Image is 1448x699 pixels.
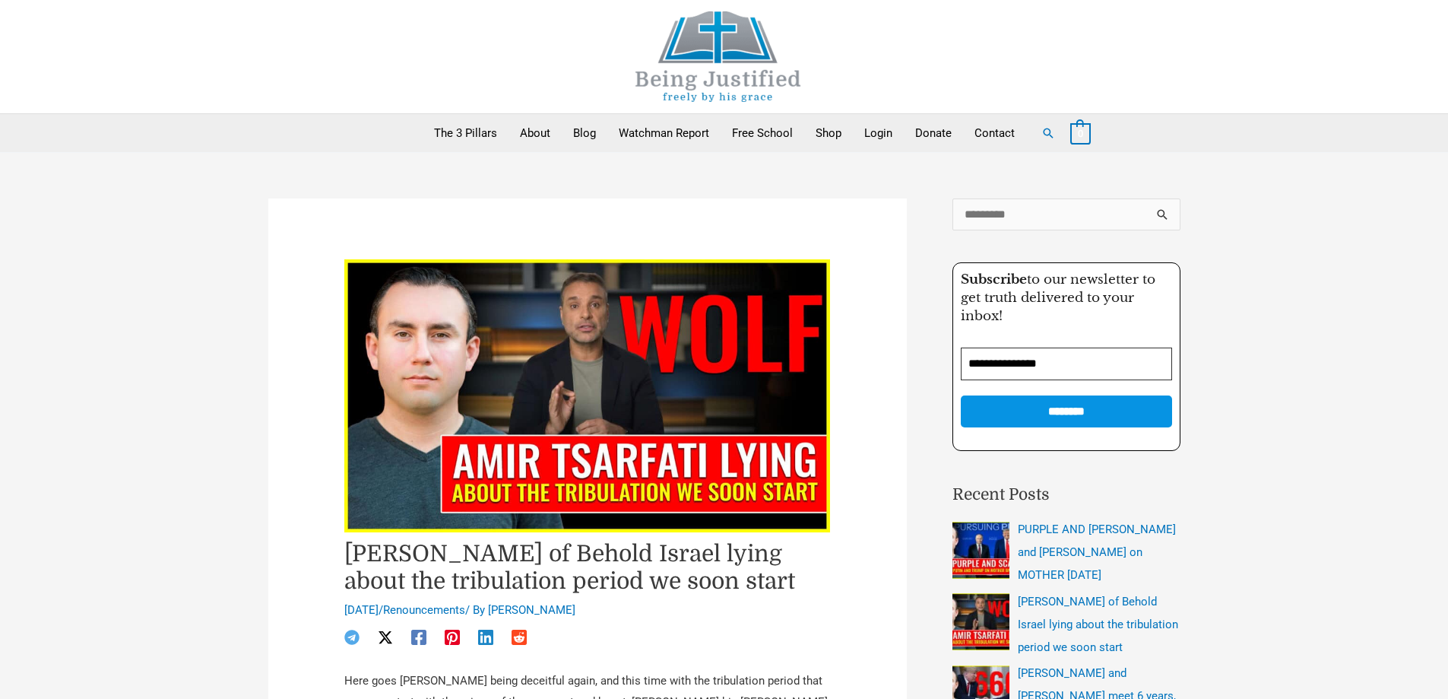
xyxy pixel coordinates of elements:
a: [PERSON_NAME] [488,603,575,617]
nav: Primary Site Navigation [423,114,1026,152]
a: Donate [904,114,963,152]
img: Being Justified [604,11,832,102]
a: [PERSON_NAME] of Behold Israel lying about the tribulation period we soon start [1018,595,1178,654]
strong: Subscribe [961,272,1027,288]
a: Watchman Report [607,114,721,152]
a: Pinterest [445,630,460,645]
span: 0 [1078,128,1083,139]
a: View Shopping Cart, empty [1070,126,1091,140]
a: Shop [804,114,853,152]
a: Twitter / X [378,630,393,645]
a: PURPLE AND [PERSON_NAME] and [PERSON_NAME] on MOTHER [DATE] [1018,523,1176,582]
a: Blog [562,114,607,152]
input: Email Address * [961,348,1172,380]
a: Reddit [512,630,527,645]
h1: [PERSON_NAME] of Behold Israel lying about the tribulation period we soon start [344,540,831,595]
a: Search button [1041,126,1055,140]
a: Facebook [411,630,426,645]
a: Contact [963,114,1026,152]
h2: Recent Posts [952,483,1180,507]
a: Telegram [344,630,360,645]
span: [DATE] [344,603,379,617]
span: to our newsletter to get truth delivered to your inbox! [961,272,1155,324]
a: Renouncements [383,603,465,617]
a: Login [853,114,904,152]
a: Free School [721,114,804,152]
a: The 3 Pillars [423,114,509,152]
a: Linkedin [478,630,493,645]
a: About [509,114,562,152]
div: / / By [344,602,831,619]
